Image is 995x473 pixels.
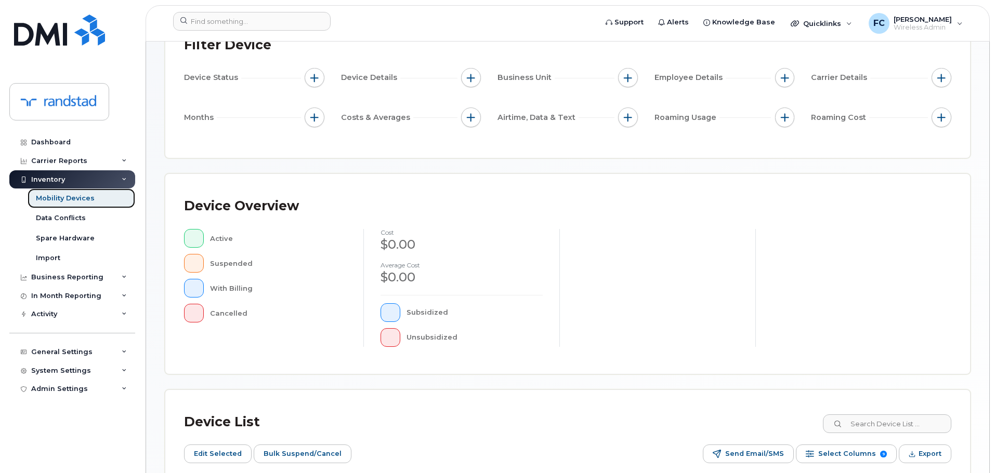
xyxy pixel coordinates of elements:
[173,12,331,31] input: Find something...
[254,444,351,463] button: Bulk Suspend/Cancel
[894,23,952,32] span: Wireless Admin
[381,236,543,253] div: $0.00
[803,19,841,28] span: Quicklinks
[341,112,413,123] span: Costs & Averages
[184,409,260,436] div: Device List
[210,304,347,322] div: Cancelled
[651,12,696,33] a: Alerts
[796,444,897,463] button: Select Columns 9
[210,254,347,273] div: Suspended
[873,17,885,30] span: FC
[880,451,887,457] span: 9
[210,229,347,248] div: Active
[407,303,543,322] div: Subsidized
[783,13,859,34] div: Quicklinks
[654,112,719,123] span: Roaming Usage
[264,446,342,462] span: Bulk Suspend/Cancel
[381,229,543,236] h4: cost
[811,72,870,83] span: Carrier Details
[725,446,784,462] span: Send Email/SMS
[497,72,555,83] span: Business Unit
[341,72,400,83] span: Device Details
[184,32,271,59] div: Filter Device
[184,444,252,463] button: Edit Selected
[184,112,217,123] span: Months
[194,446,242,462] span: Edit Selected
[667,17,689,28] span: Alerts
[919,446,941,462] span: Export
[811,112,869,123] span: Roaming Cost
[407,328,543,347] div: Unsubsidized
[184,72,241,83] span: Device Status
[184,193,299,220] div: Device Overview
[899,444,951,463] button: Export
[381,268,543,286] div: $0.00
[381,262,543,268] h4: Average cost
[654,72,726,83] span: Employee Details
[818,446,876,462] span: Select Columns
[210,279,347,298] div: With Billing
[894,15,952,23] span: [PERSON_NAME]
[703,444,794,463] button: Send Email/SMS
[614,17,644,28] span: Support
[598,12,651,33] a: Support
[712,17,775,28] span: Knowledge Base
[823,414,951,433] input: Search Device List ...
[696,12,782,33] a: Knowledge Base
[861,13,970,34] div: Felix Chacon
[497,112,579,123] span: Airtime, Data & Text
